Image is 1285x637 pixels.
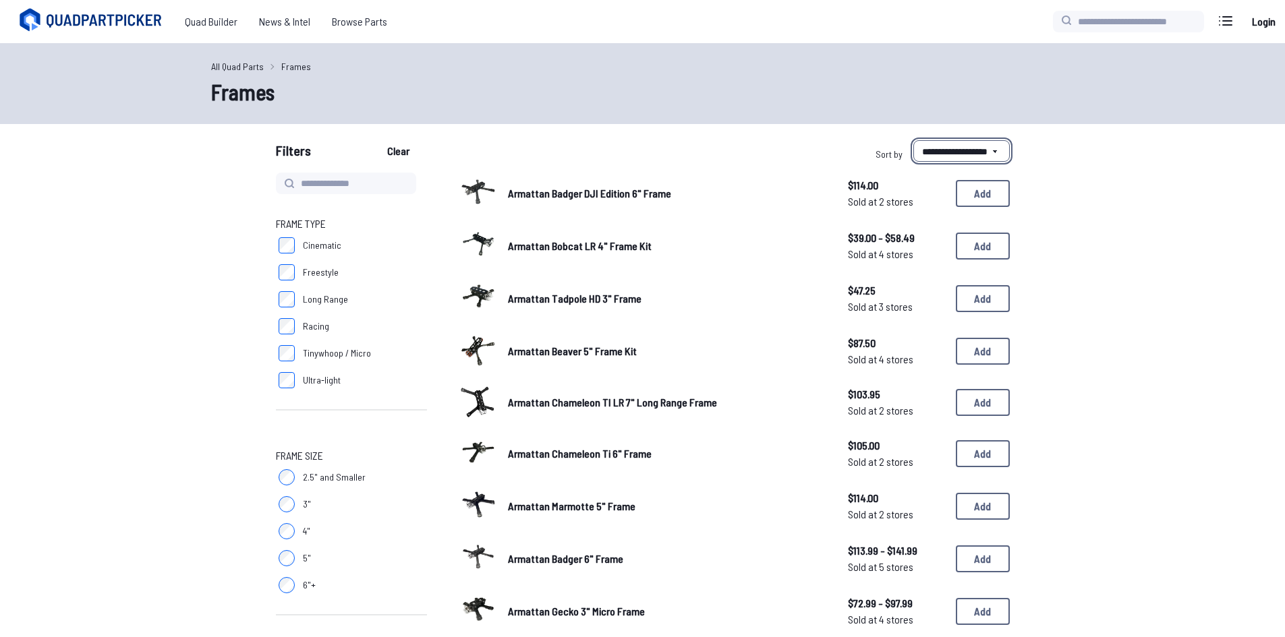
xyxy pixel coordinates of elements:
[848,282,945,299] span: $47.25
[303,373,341,387] span: Ultra-light
[459,278,497,315] img: image
[508,238,826,254] a: Armattan Bobcat LR 4" Frame Kit
[281,59,311,73] a: Frames
[303,497,311,511] span: 3"
[248,8,321,35] a: News & Intel
[508,446,826,462] a: Armattan Chameleon Ti 6" Frame
[848,177,945,193] span: $114.00
[508,603,826,619] a: Armattan Gecko 3" Micro Frame
[848,230,945,246] span: $39.00 - $58.49
[279,523,295,539] input: 4"
[459,485,497,527] a: image
[459,386,497,418] img: image
[279,550,295,566] input: 5"
[303,524,310,538] span: 4"
[848,299,945,315] span: Sold at 3 stores
[848,386,945,402] span: $103.95
[956,180,1010,207] button: Add
[459,538,497,576] img: image
[303,346,371,360] span: Tinywhoop / Micro
[459,590,497,632] a: image
[459,225,497,263] img: image
[848,335,945,351] span: $87.50
[848,543,945,559] span: $113.99 - $141.99
[508,498,826,514] a: Armattan Marmotte 5" Frame
[848,351,945,367] span: Sold at 4 stores
[848,437,945,454] span: $105.00
[459,173,497,210] img: image
[279,496,295,512] input: 3"
[508,187,671,200] span: Armattan Badger DJI Edition 6" Frame
[279,291,295,307] input: Long Range
[508,292,641,305] span: Armattan Tadpole HD 3" Frame
[459,225,497,267] a: image
[508,185,826,202] a: Armattan Badger DJI Edition 6" Frame
[508,394,826,411] a: Armattan Chameleon TI LR 7" Long Range Frame
[459,433,497,471] img: image
[279,345,295,361] input: Tinywhoop / Micro
[276,448,323,464] span: Frame Size
[956,285,1010,312] button: Add
[848,611,945,628] span: Sold at 4 stores
[508,343,826,359] a: Armattan Beaver 5" Frame Kit
[211,59,264,73] a: All Quad Parts
[211,75,1075,108] h1: Frames
[459,433,497,475] a: image
[303,293,348,306] span: Long Range
[174,8,248,35] a: Quad Builder
[848,402,945,419] span: Sold at 2 stores
[303,471,366,484] span: 2.5" and Smaller
[956,338,1010,365] button: Add
[876,148,903,160] span: Sort by
[279,577,295,593] input: 6"+
[848,595,945,611] span: $72.99 - $97.99
[848,454,945,470] span: Sold at 2 stores
[303,320,329,333] span: Racing
[459,330,497,372] a: image
[459,383,497,422] a: image
[508,551,826,567] a: Armattan Badger 6" Frame
[508,552,623,565] span: Armattan Badger 6" Frame
[303,266,339,279] span: Freestyle
[459,330,497,368] img: image
[848,246,945,262] span: Sold at 4 stores
[956,545,1010,572] button: Add
[303,239,341,252] span: Cinematic
[848,193,945,210] span: Sold at 2 stores
[508,396,717,408] span: Armattan Chameleon TI LR 7" Long Range Frame
[956,598,1010,625] button: Add
[459,485,497,523] img: image
[848,490,945,506] span: $114.00
[279,372,295,388] input: Ultra-light
[913,140,1010,162] select: Sort by
[1247,8,1280,35] a: Login
[508,291,826,307] a: Armattan Tadpole HD 3" Frame
[848,559,945,575] span: Sold at 5 stores
[508,499,635,512] span: Armattan Marmotte 5" Frame
[279,264,295,280] input: Freestyle
[303,551,311,565] span: 5"
[376,140,421,162] button: Clear
[956,493,1010,520] button: Add
[321,8,398,35] a: Browse Parts
[508,239,652,252] span: Armattan Bobcat LR 4" Frame Kit
[279,318,295,334] input: Racing
[956,389,1010,416] button: Add
[956,440,1010,467] button: Add
[459,278,497,320] a: image
[459,538,497,580] a: image
[508,447,652,460] span: Armattan Chameleon Ti 6" Frame
[276,140,311,167] span: Filters
[459,590,497,628] img: image
[956,233,1010,260] button: Add
[276,216,326,232] span: Frame Type
[848,506,945,522] span: Sold at 2 stores
[279,469,295,485] input: 2.5" and Smaller
[459,173,497,214] a: image
[303,578,316,592] span: 6"+
[279,237,295,253] input: Cinematic
[508,605,645,617] span: Armattan Gecko 3" Micro Frame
